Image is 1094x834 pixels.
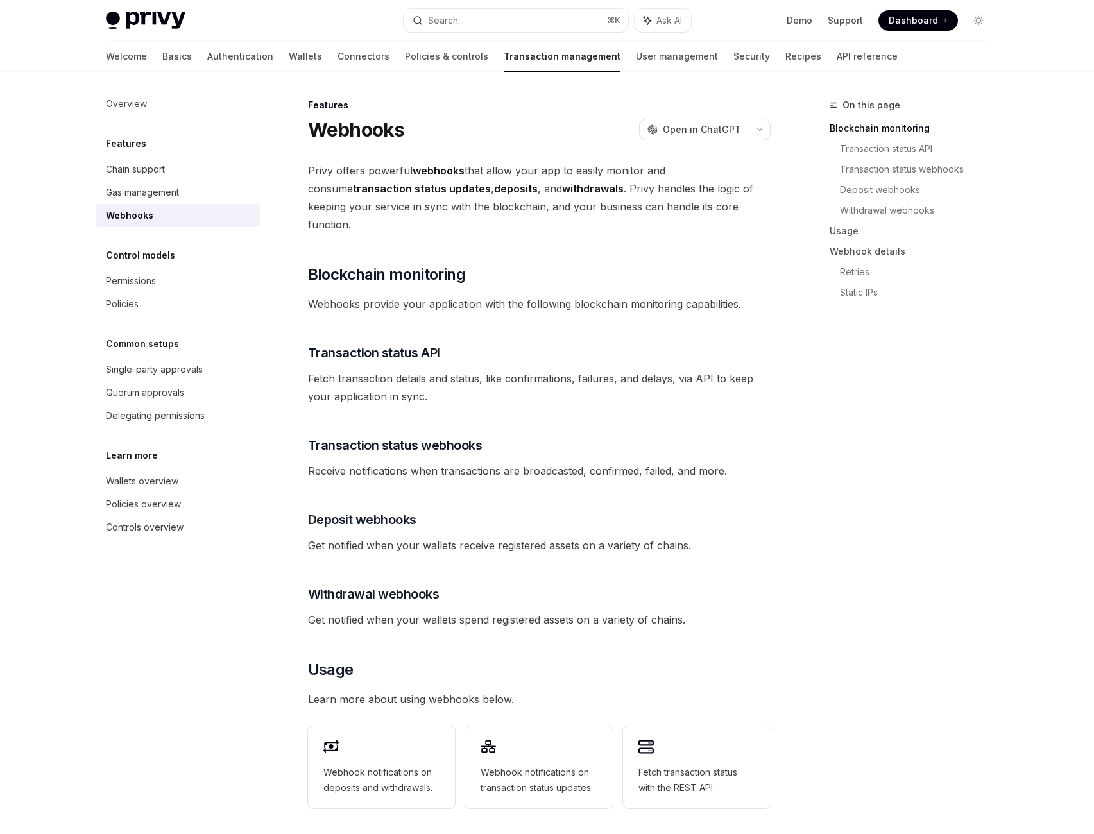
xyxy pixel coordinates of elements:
[840,139,999,159] a: Transaction status API
[308,462,771,480] span: Receive notifications when transactions are broadcasted, confirmed, failed, and more.
[405,41,488,72] a: Policies & controls
[840,200,999,221] a: Withdrawal webhooks
[106,12,185,30] img: light logo
[207,41,273,72] a: Authentication
[840,180,999,200] a: Deposit webhooks
[106,162,165,177] div: Chain support
[308,264,465,285] span: Blockchain monitoring
[494,182,538,195] strong: deposits
[106,408,205,423] div: Delegating permissions
[106,208,153,223] div: Webhooks
[413,164,465,177] strong: webhooks
[623,726,771,808] a: Fetch transaction status with the REST API.
[106,296,139,312] div: Policies
[308,690,771,708] span: Learn more about using webhooks below.
[96,204,260,227] a: Webhooks
[96,404,260,427] a: Delegating permissions
[785,41,821,72] a: Recipes
[353,182,491,195] strong: transaction status updates
[308,162,771,234] span: Privy offers powerful that allow your app to easily monitor and consume , , and . Privy handles t...
[968,10,989,31] button: Toggle dark mode
[562,182,624,195] strong: withdrawals
[96,293,260,316] a: Policies
[162,41,192,72] a: Basics
[636,41,718,72] a: User management
[106,362,203,377] div: Single-party approvals
[663,123,741,136] span: Open in ChatGPT
[308,295,771,313] span: Webhooks provide your application with the following blockchain monitoring capabilities.
[96,470,260,493] a: Wallets overview
[308,370,771,405] span: Fetch transaction details and status, like confirmations, failures, and delays, via API to keep y...
[428,13,464,28] div: Search...
[607,15,620,26] span: ⌘ K
[878,10,958,31] a: Dashboard
[308,344,440,362] span: Transaction status API
[308,118,405,141] h1: Webhooks
[96,158,260,181] a: Chain support
[106,136,146,151] h5: Features
[106,385,184,400] div: Quorum approvals
[889,14,938,27] span: Dashboard
[308,611,771,629] span: Get notified when your wallets spend registered assets on a variety of chains.
[96,181,260,204] a: Gas management
[828,14,863,27] a: Support
[96,493,260,516] a: Policies overview
[308,436,483,454] span: Transaction status webhooks
[656,14,682,27] span: Ask AI
[733,41,770,72] a: Security
[840,159,999,180] a: Transaction status webhooks
[308,660,354,680] span: Usage
[504,41,620,72] a: Transaction management
[96,92,260,115] a: Overview
[106,473,178,489] div: Wallets overview
[481,765,597,796] span: Webhook notifications on transaction status updates.
[308,726,456,808] a: Webhook notifications on deposits and withdrawals.
[404,9,628,32] button: Search...⌘K
[840,262,999,282] a: Retries
[308,585,440,603] span: Withdrawal webhooks
[106,448,158,463] h5: Learn more
[106,185,179,200] div: Gas management
[308,99,771,112] div: Features
[830,221,999,241] a: Usage
[289,41,322,72] a: Wallets
[338,41,389,72] a: Connectors
[323,765,440,796] span: Webhook notifications on deposits and withdrawals.
[635,9,691,32] button: Ask AI
[465,726,613,808] a: Webhook notifications on transaction status updates.
[840,282,999,303] a: Static IPs
[638,765,755,796] span: Fetch transaction status with the REST API.
[308,511,416,529] span: Deposit webhooks
[787,14,812,27] a: Demo
[96,358,260,381] a: Single-party approvals
[106,41,147,72] a: Welcome
[308,536,771,554] span: Get notified when your wallets receive registered assets on a variety of chains.
[106,336,179,352] h5: Common setups
[106,520,184,535] div: Controls overview
[639,119,749,140] button: Open in ChatGPT
[96,516,260,539] a: Controls overview
[830,241,999,262] a: Webhook details
[96,381,260,404] a: Quorum approvals
[106,96,147,112] div: Overview
[842,98,900,113] span: On this page
[106,497,181,512] div: Policies overview
[830,118,999,139] a: Blockchain monitoring
[106,248,175,263] h5: Control models
[96,269,260,293] a: Permissions
[837,41,898,72] a: API reference
[106,273,156,289] div: Permissions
